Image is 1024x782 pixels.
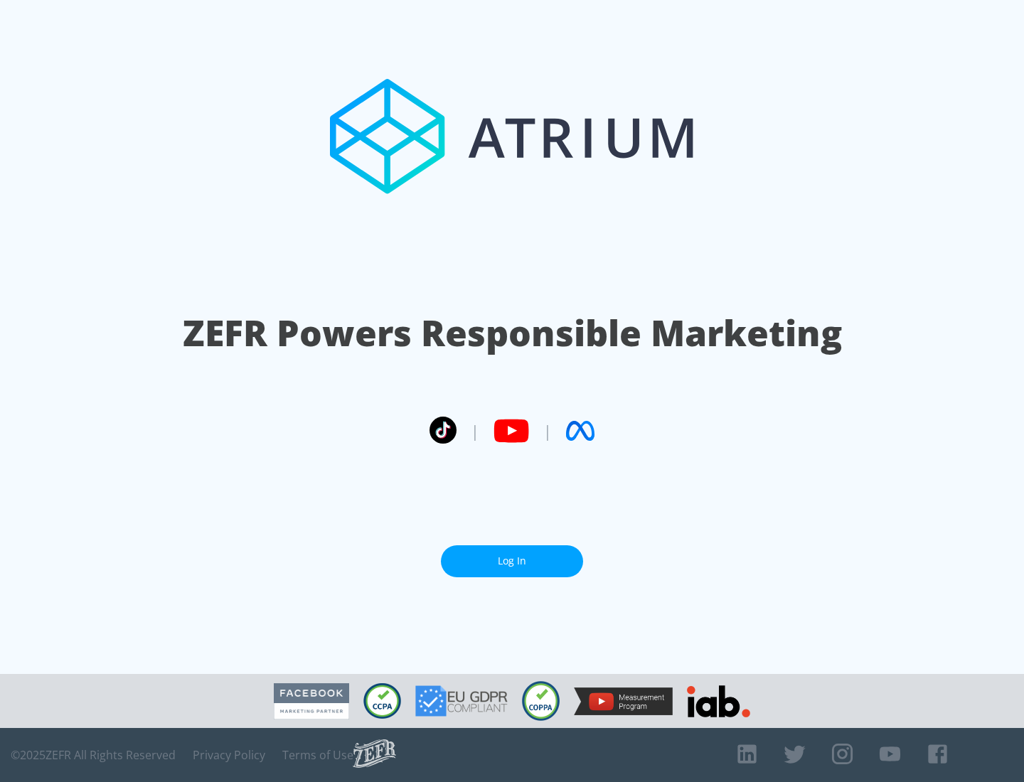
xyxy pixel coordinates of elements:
img: GDPR Compliant [415,685,508,717]
a: Privacy Policy [193,748,265,762]
span: © 2025 ZEFR All Rights Reserved [11,748,176,762]
span: | [471,420,479,441]
img: COPPA Compliant [522,681,560,721]
h1: ZEFR Powers Responsible Marketing [183,309,842,358]
span: | [543,420,552,441]
img: IAB [687,685,750,717]
a: Log In [441,545,583,577]
img: Facebook Marketing Partner [274,683,349,719]
a: Terms of Use [282,748,353,762]
img: CCPA Compliant [363,683,401,719]
img: YouTube Measurement Program [574,687,673,715]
